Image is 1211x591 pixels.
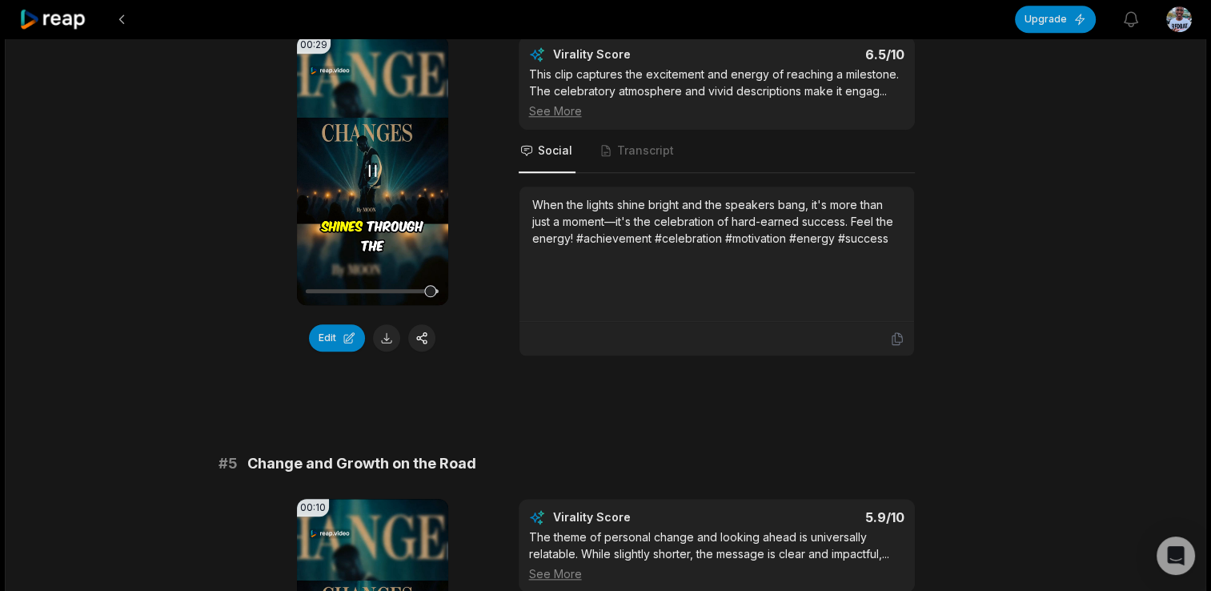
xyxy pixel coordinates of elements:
[309,324,365,352] button: Edit
[538,143,572,159] span: Social
[732,46,904,62] div: 6.5 /10
[532,196,901,247] div: When the lights shine bright and the speakers bang, it's more than just a moment—it's the celebra...
[553,46,725,62] div: Virality Score
[617,143,674,159] span: Transcript
[297,36,448,305] video: Your browser does not support mp4 format.
[529,103,904,119] div: See More
[529,66,904,119] div: This clip captures the excitement and energy of reaching a milestone. The celebratory atmosphere ...
[529,565,904,582] div: See More
[1157,537,1195,575] div: Open Intercom Messenger
[732,509,904,525] div: 5.9 /10
[219,452,238,475] span: # 5
[1015,6,1096,33] button: Upgrade
[553,509,725,525] div: Virality Score
[247,452,476,475] span: Change and Growth on the Road
[529,529,904,582] div: The theme of personal change and looking ahead is universally relatable. While slightly shorter, ...
[519,130,915,173] nav: Tabs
